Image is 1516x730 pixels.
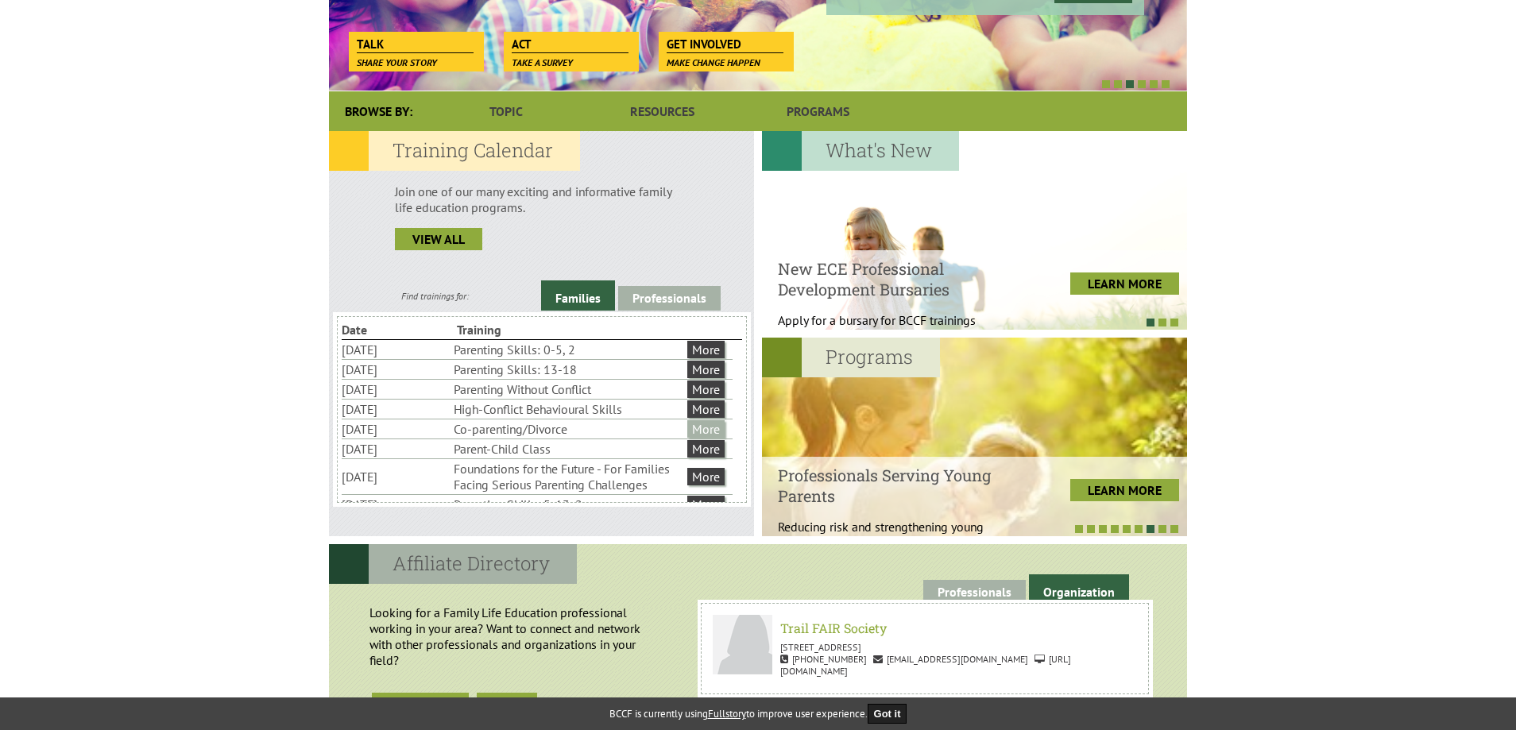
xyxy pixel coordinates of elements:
span: [URL][DOMAIN_NAME] [780,653,1071,677]
span: [PHONE_NUMBER] [780,653,867,665]
h2: What's New [762,131,959,171]
p: Join one of our many exciting and informative family life education programs. [395,183,688,215]
img: Trail FAIR Society Kristine Forbes [713,615,772,674]
span: Get Involved [667,36,783,53]
span: [EMAIL_ADDRESS][DOMAIN_NAME] [873,653,1028,665]
li: [DATE] [342,380,451,399]
li: [DATE] [342,400,451,419]
a: More [687,420,725,438]
a: More [687,468,725,485]
a: Professionals [923,580,1026,604]
li: Date [342,320,454,339]
span: Talk [357,36,474,53]
a: Directory [372,693,469,715]
li: Parenting Skills: 0-5, 2 [454,340,684,359]
a: Families [541,280,615,311]
a: join [477,693,537,715]
li: High-Conflict Behavioural Skills [454,400,684,419]
a: Talk Share your story [349,32,481,54]
h4: New ECE Professional Development Bursaries [778,258,1015,299]
a: view all [395,228,482,250]
a: Professionals [618,286,721,311]
a: LEARN MORE [1070,272,1179,295]
li: [DATE] [342,340,451,359]
h4: Professionals Serving Young Parents [778,465,1015,506]
li: [DATE] [342,439,451,458]
li: Co-parenting/Divorce [454,419,684,438]
a: More [687,400,725,418]
p: Apply for a bursary for BCCF trainings West... [778,312,1015,344]
p: Looking for a Family Life Education professional working in your area? Want to connect and networ... [338,597,690,676]
a: Fullstory [708,707,746,720]
a: More [687,341,725,358]
li: Training [457,320,569,339]
li: Parenting Without Conflict [454,380,684,399]
a: Trail FAIR Society Kristine Forbes Trail FAIR Society [STREET_ADDRESS] [PHONE_NUMBER] [EMAIL_ADDR... [705,607,1144,690]
button: Got it [868,704,907,724]
a: Resources [584,91,740,131]
h6: Trail FAIR Society [717,620,1131,636]
h2: Affiliate Directory [329,544,577,584]
h2: Training Calendar [329,131,580,171]
a: More [687,361,725,378]
a: Organization [1029,574,1129,604]
p: [STREET_ADDRESS] [713,641,1136,653]
a: Act Take a survey [504,32,636,54]
span: Take a survey [512,56,573,68]
span: Act [512,36,628,53]
li: [DATE] [342,467,451,486]
span: Share your story [357,56,437,68]
a: More [687,380,725,398]
li: Parenting Skills: 5-13, 2 [454,495,684,514]
a: Programs [741,91,896,131]
li: Parenting Skills: 13-18 [454,360,684,379]
a: Topic [428,91,584,131]
a: Get Involved Make change happen [659,32,791,54]
a: More [687,440,725,458]
div: Browse By: [329,91,428,131]
div: Find trainings for: [329,290,541,302]
h2: Programs [762,338,940,377]
li: [DATE] [342,360,451,379]
a: More [687,496,725,513]
li: [DATE] [342,495,451,514]
li: Foundations for the Future - For Families Facing Serious Parenting Challenges [454,459,684,494]
a: LEARN MORE [1070,479,1179,501]
li: [DATE] [342,419,451,438]
span: Make change happen [667,56,760,68]
li: Parent-Child Class [454,439,684,458]
p: Reducing risk and strengthening young families... [778,519,1015,550]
